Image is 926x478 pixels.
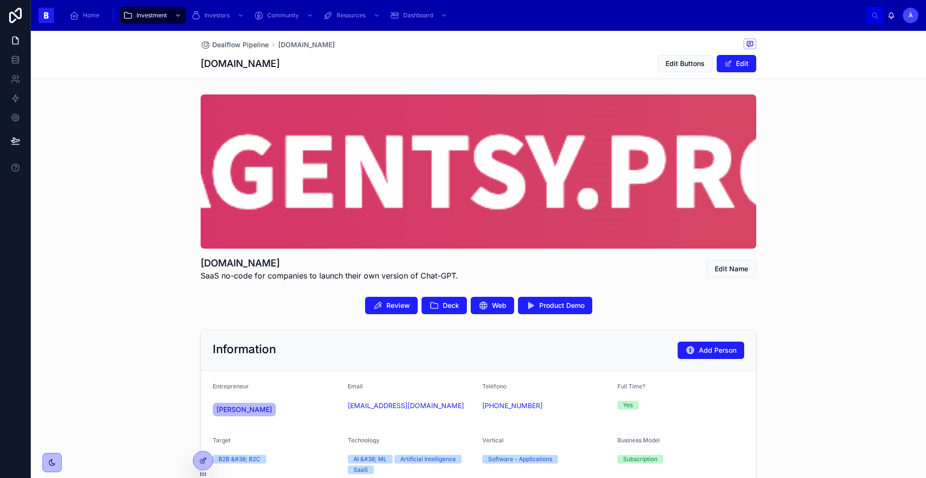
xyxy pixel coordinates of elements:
button: Deck [422,297,467,314]
span: Deck [443,301,459,310]
a: Community [251,7,318,24]
span: Investment [136,12,167,19]
div: Artificial Intelligence [400,455,456,464]
span: Edit Buttons [666,59,705,68]
img: App logo [39,8,54,23]
span: Add Person [699,345,736,355]
button: Product Demo [518,297,592,314]
a: Dashboard [387,7,452,24]
button: Web [471,297,514,314]
div: Subscription [623,455,657,464]
a: Investors [188,7,249,24]
h1: [DOMAIN_NAME] [201,256,458,270]
a: Investment [120,7,186,24]
a: [PERSON_NAME] [213,403,276,416]
span: Web [492,301,506,310]
h2: Information [213,342,276,357]
a: [DOMAIN_NAME] [278,40,335,50]
div: B2B &#38; B2C [218,455,260,464]
span: Vertical [482,437,504,444]
span: Target [213,437,231,444]
span: Technology [348,437,380,444]
a: [PHONE_NUMBER] [482,401,543,411]
span: Full Time? [617,383,645,390]
span: SaaS no-code for companies to launch their own version of Chat-GPT. [201,270,458,281]
span: À [909,12,913,19]
button: Review [365,297,418,314]
span: Home [83,12,99,19]
div: scrollable content [62,5,866,26]
button: Add Person [678,342,744,359]
a: Resources [320,7,385,24]
span: Dashboard [403,12,433,19]
div: Yes [623,401,633,410]
span: Product Demo [539,301,585,310]
span: Business Model [617,437,660,444]
span: Edit Name [715,264,748,274]
span: [PERSON_NAME] [217,405,272,414]
div: AI &#38; ML [354,455,387,464]
h1: [DOMAIN_NAME] [201,57,280,70]
span: Dealflow Pipeline [212,40,269,50]
div: Software - Applications [488,455,552,464]
a: [EMAIL_ADDRESS][DOMAIN_NAME] [348,401,464,411]
button: Edit [717,55,756,72]
span: Teléfono [482,383,506,390]
div: SaaS [354,465,368,474]
span: Email [348,383,363,390]
span: Resources [337,12,366,19]
a: Home [67,7,106,24]
span: Review [386,301,410,310]
span: Investors [204,12,230,19]
span: Community [267,12,299,19]
span: Entrepreneur [213,383,249,390]
button: Edit Name [707,260,756,278]
button: Edit Buttons [657,55,713,72]
a: Dealflow Pipeline [201,40,269,50]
